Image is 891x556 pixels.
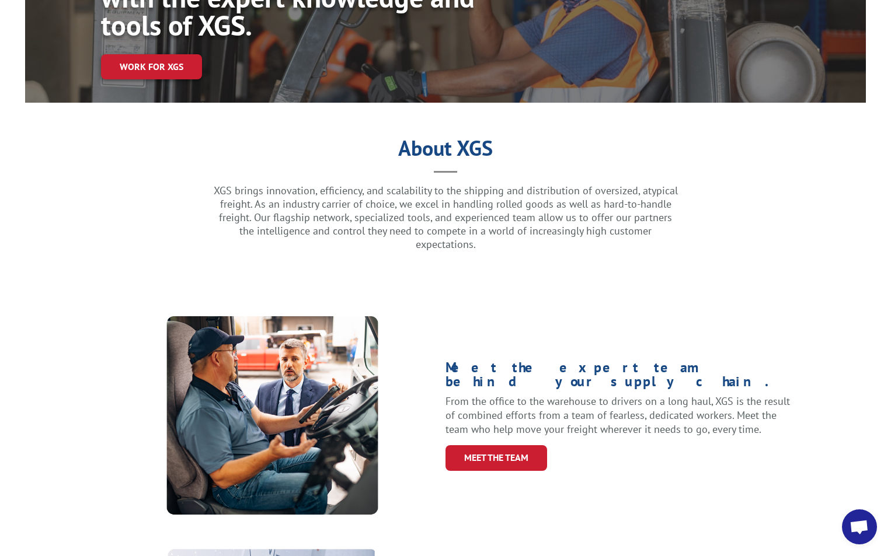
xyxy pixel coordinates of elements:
div: Open chat [842,509,877,544]
h1: Meet the expert team behind your supply chain. [445,361,792,394]
h1: About XGS [89,140,802,162]
p: XGS brings innovation, efficiency, and scalability to the shipping and distribution of oversized,... [212,184,679,251]
a: Work for XGS [101,54,202,79]
a: Meet the Team [445,445,547,470]
img: XpressGlobal_MeettheTeam [166,316,378,515]
p: From the office to the warehouse to drivers on a long haul, XGS is the result of combined efforts... [445,394,792,436]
